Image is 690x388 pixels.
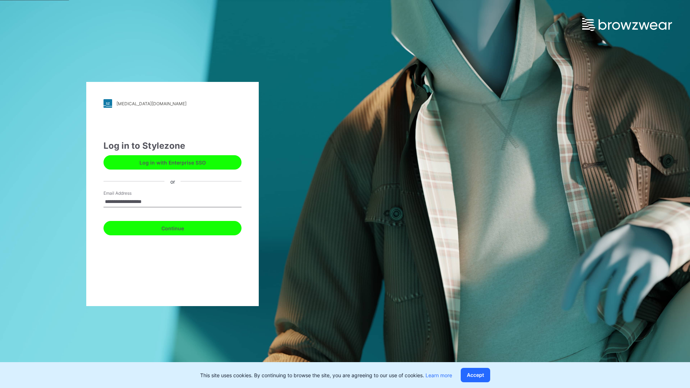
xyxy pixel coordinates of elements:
[116,101,187,106] div: [MEDICAL_DATA][DOMAIN_NAME]
[461,368,490,382] button: Accept
[103,99,112,108] img: stylezone-logo.562084cfcfab977791bfbf7441f1a819.svg
[103,139,241,152] div: Log in to Stylezone
[103,99,241,108] a: [MEDICAL_DATA][DOMAIN_NAME]
[103,221,241,235] button: Continue
[165,177,181,185] div: or
[103,190,154,197] label: Email Address
[103,155,241,170] button: Log in with Enterprise SSO
[582,18,672,31] img: browzwear-logo.e42bd6dac1945053ebaf764b6aa21510.svg
[425,372,452,378] a: Learn more
[200,371,452,379] p: This site uses cookies. By continuing to browse the site, you are agreeing to our use of cookies.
